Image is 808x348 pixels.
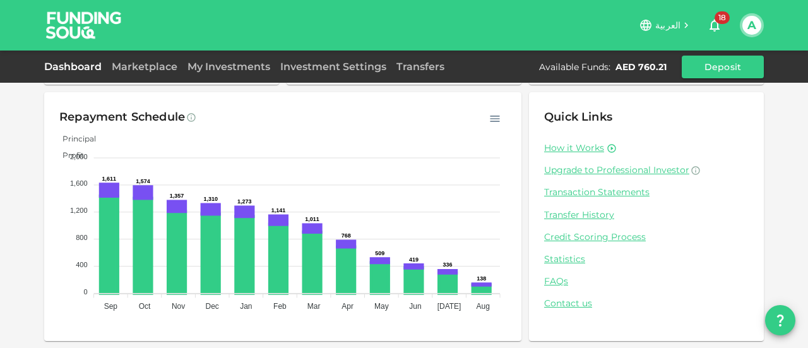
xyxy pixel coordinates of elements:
[275,61,391,73] a: Investment Settings
[70,153,88,160] tspan: 2,000
[544,231,749,243] a: Credit Scoring Process
[59,107,185,128] div: Repayment Schedule
[765,305,795,335] button: question
[544,142,604,154] a: How it Works
[544,110,612,124] span: Quick Links
[104,302,118,311] tspan: Sep
[107,61,182,73] a: Marketplace
[139,302,151,311] tspan: Oct
[742,16,761,35] button: A
[544,209,749,221] a: Transfer History
[76,234,87,241] tspan: 800
[477,302,490,311] tspan: Aug
[539,61,610,73] div: Available Funds :
[83,288,87,296] tspan: 0
[544,164,689,176] span: Upgrade to Professional Investor
[437,302,461,311] tspan: [DATE]
[70,207,88,214] tspan: 1,200
[273,302,287,311] tspan: Feb
[544,164,749,176] a: Upgrade to Professional Investor
[53,134,96,143] span: Principal
[409,302,421,311] tspan: Jun
[182,61,275,73] a: My Investments
[615,61,667,73] div: AED 760.21
[172,302,185,311] tspan: Nov
[544,275,749,287] a: FAQs
[544,253,749,265] a: Statistics
[44,61,107,73] a: Dashboard
[53,150,84,160] span: Profit
[342,302,353,311] tspan: Apr
[715,11,730,24] span: 18
[682,56,764,78] button: Deposit
[391,61,449,73] a: Transfers
[70,179,88,187] tspan: 1,600
[544,186,749,198] a: Transaction Statements
[206,302,219,311] tspan: Dec
[76,261,87,268] tspan: 400
[307,302,321,311] tspan: Mar
[544,297,749,309] a: Contact us
[240,302,252,311] tspan: Jan
[655,20,680,31] span: العربية
[702,13,727,38] button: 18
[374,302,389,311] tspan: May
